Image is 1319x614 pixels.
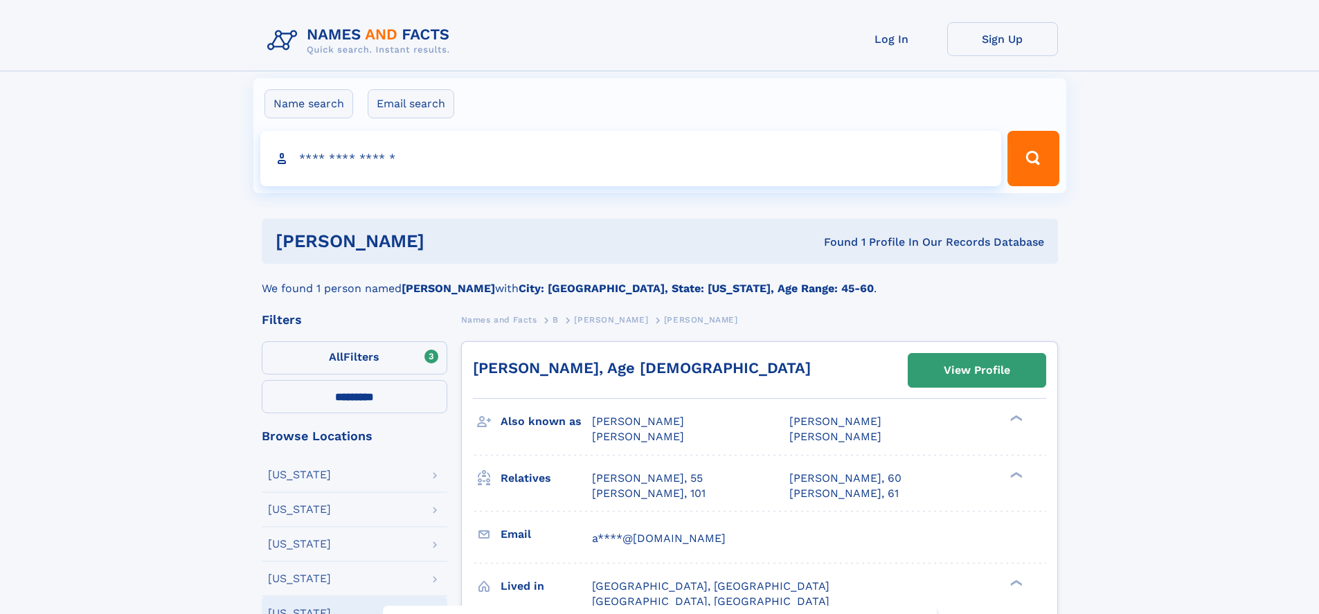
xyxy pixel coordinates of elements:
[592,415,684,428] span: [PERSON_NAME]
[473,359,811,377] a: [PERSON_NAME], Age [DEMOGRAPHIC_DATA]
[262,341,447,374] label: Filters
[262,430,447,442] div: Browse Locations
[574,315,648,325] span: [PERSON_NAME]
[908,354,1046,387] a: View Profile
[276,233,625,250] h1: [PERSON_NAME]
[592,486,706,501] a: [PERSON_NAME], 101
[1007,470,1023,479] div: ❯
[262,22,461,60] img: Logo Names and Facts
[262,264,1058,297] div: We found 1 person named with .
[1007,131,1059,186] button: Search Button
[268,469,331,480] div: [US_STATE]
[268,539,331,550] div: [US_STATE]
[944,354,1010,386] div: View Profile
[501,410,592,433] h3: Also known as
[789,486,899,501] a: [PERSON_NAME], 61
[592,595,829,608] span: [GEOGRAPHIC_DATA], [GEOGRAPHIC_DATA]
[592,430,684,443] span: [PERSON_NAME]
[501,467,592,490] h3: Relatives
[260,131,1002,186] input: search input
[574,311,648,328] a: [PERSON_NAME]
[592,579,829,593] span: [GEOGRAPHIC_DATA], [GEOGRAPHIC_DATA]
[368,89,454,118] label: Email search
[553,311,559,328] a: B
[461,311,537,328] a: Names and Facts
[1007,578,1023,587] div: ❯
[624,235,1044,250] div: Found 1 Profile In Our Records Database
[836,22,947,56] a: Log In
[268,573,331,584] div: [US_STATE]
[789,430,881,443] span: [PERSON_NAME]
[664,315,738,325] span: [PERSON_NAME]
[329,350,343,363] span: All
[501,575,592,598] h3: Lived in
[519,282,874,295] b: City: [GEOGRAPHIC_DATA], State: [US_STATE], Age Range: 45-60
[501,523,592,546] h3: Email
[592,471,703,486] a: [PERSON_NAME], 55
[268,504,331,515] div: [US_STATE]
[947,22,1058,56] a: Sign Up
[402,282,495,295] b: [PERSON_NAME]
[262,314,447,326] div: Filters
[553,315,559,325] span: B
[1007,414,1023,423] div: ❯
[789,415,881,428] span: [PERSON_NAME]
[789,471,901,486] a: [PERSON_NAME], 60
[264,89,353,118] label: Name search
